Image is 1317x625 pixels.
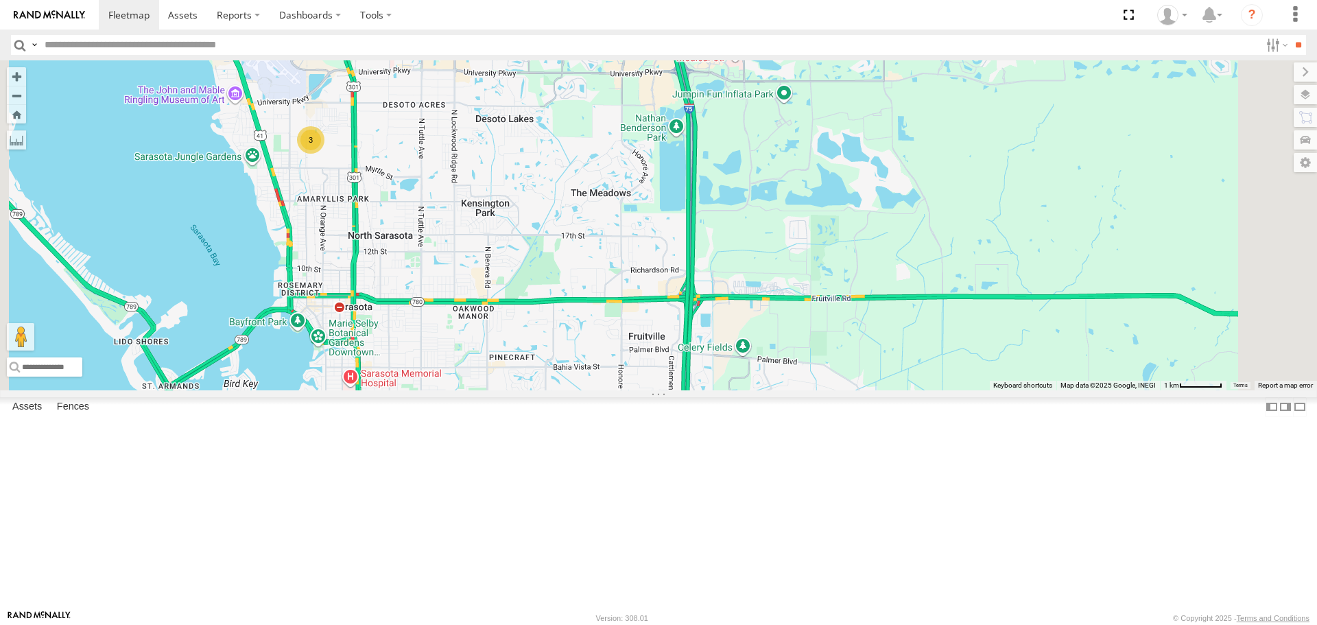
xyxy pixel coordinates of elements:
label: Map Settings [1294,153,1317,172]
label: Measure [7,130,26,150]
label: Search Filter Options [1261,35,1290,55]
label: Search Query [29,35,40,55]
div: Version: 308.01 [596,614,648,622]
div: © Copyright 2025 - [1173,614,1309,622]
button: Map Scale: 1 km per 59 pixels [1160,381,1226,390]
label: Dock Summary Table to the Left [1265,397,1279,417]
a: Visit our Website [8,611,71,625]
a: Terms and Conditions [1237,614,1309,622]
button: Keyboard shortcuts [993,381,1052,390]
label: Fences [50,398,96,417]
a: Terms (opens in new tab) [1233,382,1248,388]
div: 3 [297,126,324,154]
span: 1 km [1164,381,1179,389]
div: Jerry Dewberry [1152,5,1192,25]
span: Map data ©2025 Google, INEGI [1060,381,1156,389]
button: Zoom in [7,67,26,86]
i: ? [1241,4,1263,26]
button: Zoom out [7,86,26,105]
label: Hide Summary Table [1293,397,1307,417]
img: rand-logo.svg [14,10,85,20]
label: Dock Summary Table to the Right [1279,397,1292,417]
button: Zoom Home [7,105,26,123]
a: Report a map error [1258,381,1313,389]
label: Assets [5,398,49,417]
button: Drag Pegman onto the map to open Street View [7,323,34,351]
